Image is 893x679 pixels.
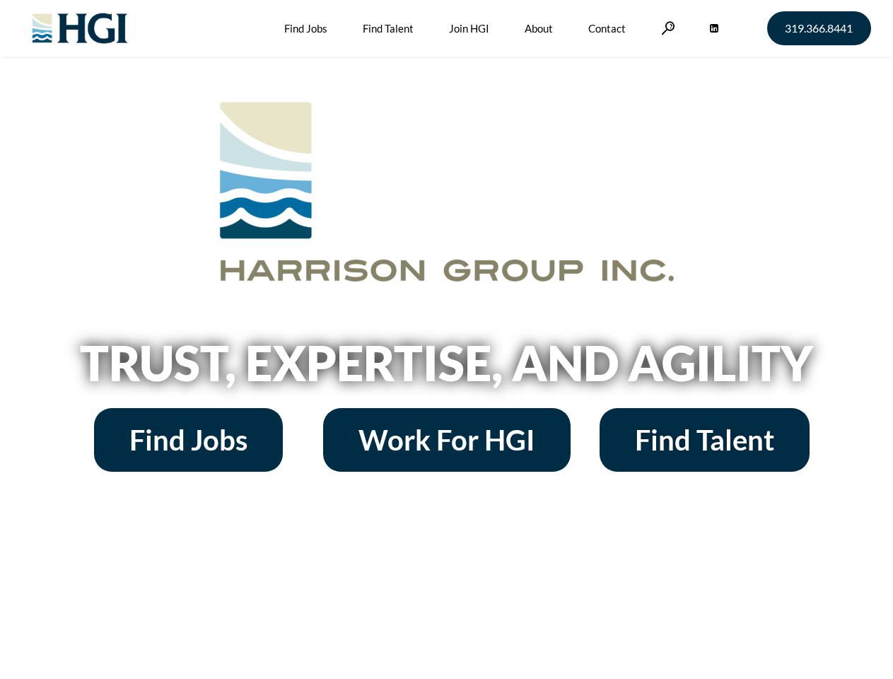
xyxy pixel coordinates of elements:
span: 319.366.8441 [785,23,853,34]
a: Find Talent [600,408,810,472]
span: Find Talent [635,426,774,454]
h2: Trust, Expertise, and Agility [44,339,850,387]
a: 319.366.8441 [767,11,871,45]
a: Search [661,21,675,35]
a: Work For HGI [323,408,571,472]
span: Work For HGI [358,426,535,454]
a: Find Jobs [94,408,283,472]
span: Find Jobs [129,426,247,454]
